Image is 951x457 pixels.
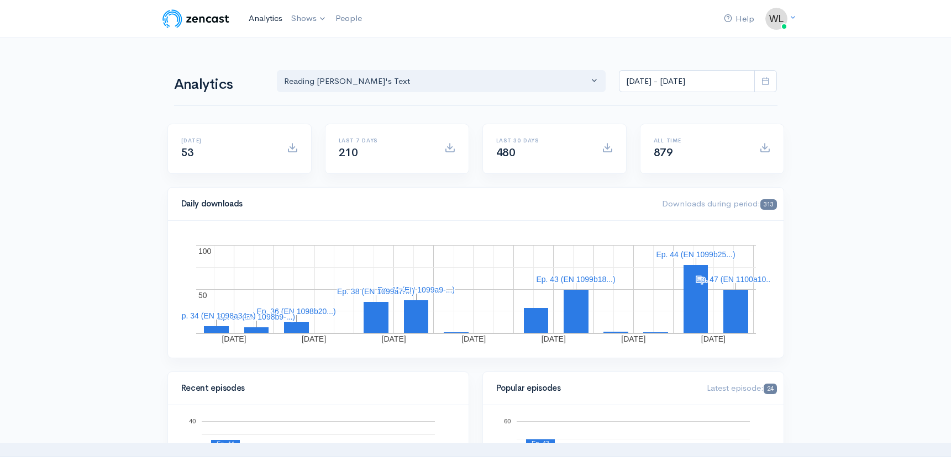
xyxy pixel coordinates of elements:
h6: [DATE] [181,137,274,144]
text: Ep. 44 [217,440,234,447]
img: ZenCast Logo [161,8,231,30]
span: 313 [760,199,776,210]
h6: Last 30 days [496,137,589,144]
text: Ep. 43 [532,440,549,447]
h1: Analytics [174,77,264,93]
text: 40 [189,418,196,424]
img: ... [765,8,787,30]
h4: Popular episodes [496,384,694,393]
text: [DATE] [701,334,725,343]
span: 24 [764,384,776,394]
input: analytics date range selector [619,70,755,93]
text: [DATE] [541,334,565,343]
text: [DATE] [381,334,406,343]
a: Shows [287,7,331,31]
span: 53 [181,146,194,160]
text: Ep. 43 (EN 1099b18...) [536,275,615,284]
text: [DATE] [222,334,246,343]
span: 480 [496,146,516,160]
text: Ep. 38 (EN 1099a7-...) [337,287,414,296]
h4: Daily downloads [181,199,649,209]
a: People [331,7,366,30]
h6: All time [654,137,746,144]
text: 50 [198,291,207,300]
span: 210 [339,146,358,160]
text: Ep. 36 (EN 1098b20...) [256,307,335,316]
a: Analytics [244,7,287,30]
svg: A chart. [181,234,770,344]
text: Ep. 35 (EN 1098b9-...) [217,312,295,321]
text: Ep. 41 (EN 1099a9-...) [377,285,454,294]
text: [DATE] [621,334,645,343]
text: [DATE] [301,334,325,343]
div: Reading [PERSON_NAME]'s Text [284,75,589,88]
h4: Recent episodes [181,384,449,393]
text: 60 [504,418,511,424]
a: Help [719,7,759,31]
text: 100 [198,247,212,256]
text: Ep. 34 (EN 1098a34...) [176,311,255,320]
text: Ep. 47 (EN 1100a10...) [696,275,775,284]
span: Latest episode: [707,382,776,393]
span: 879 [654,146,673,160]
h6: Last 7 days [339,137,431,144]
text: [DATE] [461,334,486,343]
text: Ep. 44 (EN 1099b25...) [656,250,735,259]
button: Reading Aristotle's Text [277,70,606,93]
span: Downloads during period: [662,198,776,209]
